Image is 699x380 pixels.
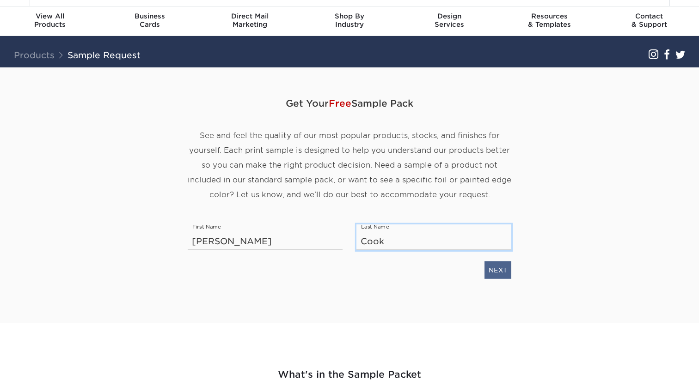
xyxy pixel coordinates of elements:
[399,12,499,29] div: Services
[100,12,200,20] span: Business
[300,6,399,36] a: Shop ByIndustry
[300,12,399,20] span: Shop By
[399,12,499,20] span: Design
[300,12,399,29] div: Industry
[188,131,511,199] span: See and feel the quality of our most popular products, stocks, and finishes for yourself. Each pr...
[200,6,300,36] a: Direct MailMarketing
[399,6,499,36] a: DesignServices
[188,90,511,117] span: Get Your Sample Pack
[599,12,699,29] div: & Support
[499,6,599,36] a: Resources& Templates
[499,12,599,20] span: Resources
[14,50,55,60] a: Products
[200,12,300,29] div: Marketing
[200,12,300,20] span: Direct Mail
[100,12,200,29] div: Cards
[100,6,200,36] a: BusinessCards
[499,12,599,29] div: & Templates
[599,12,699,20] span: Contact
[67,50,141,60] a: Sample Request
[329,98,351,109] span: Free
[599,6,699,36] a: Contact& Support
[484,261,511,279] a: NEXT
